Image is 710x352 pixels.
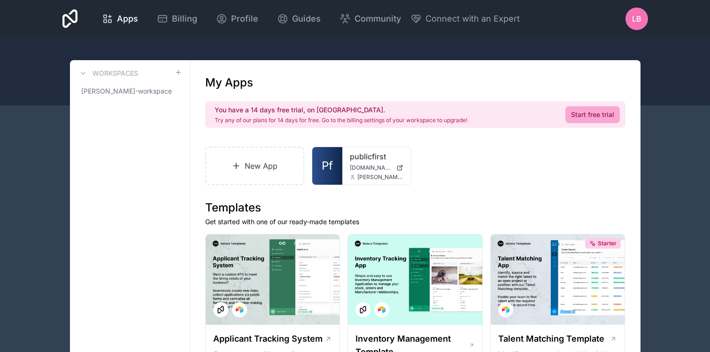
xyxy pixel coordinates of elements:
span: LB [632,13,641,24]
a: Pf [312,147,342,185]
span: Apps [117,12,138,25]
span: Connect with an Expert [425,12,520,25]
img: Airtable Logo [236,306,243,313]
a: publicfirst [350,151,403,162]
h1: Talent Matching Template [498,332,604,345]
h1: Templates [205,200,625,215]
a: [PERSON_NAME]-workspace [77,83,182,100]
span: Profile [231,12,258,25]
span: Guides [292,12,321,25]
a: Workspaces [77,68,138,79]
span: [PERSON_NAME][EMAIL_ADDRESS][DOMAIN_NAME] [357,173,403,181]
span: Starter [598,240,617,247]
span: Billing [172,12,197,25]
a: Start free trial [565,106,620,123]
img: Airtable Logo [378,306,386,313]
h3: Workspaces [93,69,138,78]
h1: My Apps [205,75,253,90]
span: [DOMAIN_NAME] [350,164,393,172]
h2: You have a 14 days free trial, on [GEOGRAPHIC_DATA]. [215,105,467,115]
img: Airtable Logo [502,306,509,313]
a: Apps [94,8,146,29]
a: [DOMAIN_NAME] [350,164,403,172]
a: Billing [149,8,205,29]
span: Community [355,12,401,25]
p: Get started with one of our ready-made templates [205,217,625,227]
a: Community [332,8,409,29]
a: Profile [208,8,266,29]
button: Connect with an Expert [410,12,520,25]
a: New App [205,147,305,185]
span: Pf [322,158,333,173]
h1: Applicant Tracking System [213,332,323,345]
a: Guides [270,8,328,29]
p: Try any of our plans for 14 days for free. Go to the billing settings of your workspace to upgrade! [215,117,467,124]
span: [PERSON_NAME]-workspace [81,86,172,96]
